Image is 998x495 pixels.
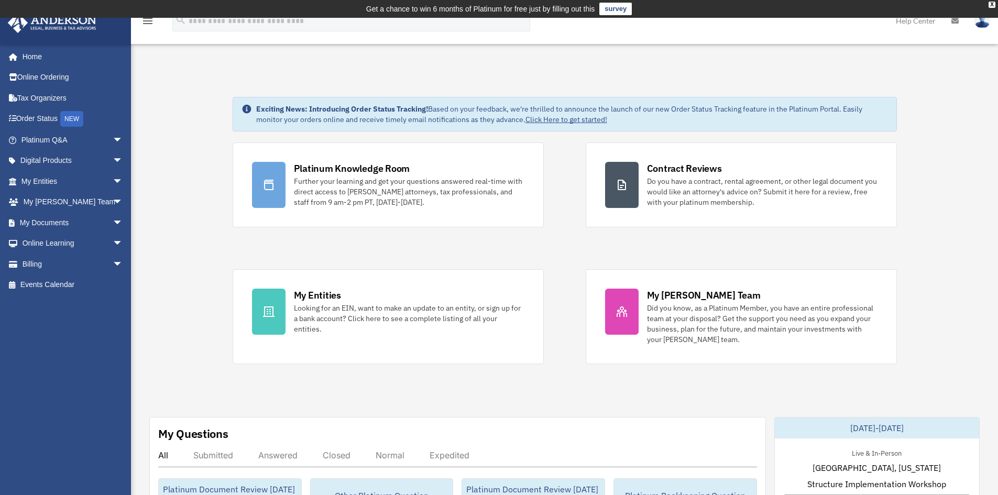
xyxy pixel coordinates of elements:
[294,289,341,302] div: My Entities
[7,233,139,254] a: Online Learningarrow_drop_down
[647,162,722,175] div: Contract Reviews
[113,233,134,255] span: arrow_drop_down
[158,426,228,442] div: My Questions
[974,13,990,28] img: User Pic
[843,447,910,458] div: Live & In-Person
[141,15,154,27] i: menu
[7,192,139,213] a: My [PERSON_NAME] Teamarrow_drop_down
[647,176,878,207] div: Do you have a contract, rental agreement, or other legal document you would like an attorney's ad...
[525,115,607,124] a: Click Here to get started!
[233,269,544,364] a: My Entities Looking for an EIN, want to make an update to an entity, or sign up for a bank accoun...
[586,142,897,227] a: Contract Reviews Do you have a contract, rental agreement, or other legal document you would like...
[366,3,595,15] div: Get a chance to win 6 months of Platinum for free just by filling out this
[258,450,298,460] div: Answered
[294,176,524,207] div: Further your learning and get your questions answered real-time with direct access to [PERSON_NAM...
[775,417,979,438] div: [DATE]-[DATE]
[7,67,139,88] a: Online Ordering
[113,150,134,172] span: arrow_drop_down
[158,450,168,460] div: All
[113,171,134,192] span: arrow_drop_down
[586,269,897,364] a: My [PERSON_NAME] Team Did you know, as a Platinum Member, you have an entire professional team at...
[647,303,878,345] div: Did you know, as a Platinum Member, you have an entire professional team at your disposal? Get th...
[430,450,469,460] div: Expedited
[294,303,524,334] div: Looking for an EIN, want to make an update to an entity, or sign up for a bank account? Click her...
[233,142,544,227] a: Platinum Knowledge Room Further your learning and get your questions answered real-time with dire...
[599,3,632,15] a: survey
[7,87,139,108] a: Tax Organizers
[323,450,350,460] div: Closed
[60,111,83,127] div: NEW
[113,254,134,275] span: arrow_drop_down
[113,212,134,234] span: arrow_drop_down
[256,104,888,125] div: Based on your feedback, we're thrilled to announce the launch of our new Order Status Tracking fe...
[193,450,233,460] div: Submitted
[647,289,761,302] div: My [PERSON_NAME] Team
[256,104,428,114] strong: Exciting News: Introducing Order Status Tracking!
[7,274,139,295] a: Events Calendar
[175,14,187,26] i: search
[7,46,134,67] a: Home
[7,212,139,233] a: My Documentsarrow_drop_down
[113,129,134,151] span: arrow_drop_down
[7,108,139,130] a: Order StatusNEW
[141,18,154,27] a: menu
[7,171,139,192] a: My Entitiesarrow_drop_down
[807,478,946,490] span: Structure Implementation Workshop
[5,13,100,33] img: Anderson Advisors Platinum Portal
[7,150,139,171] a: Digital Productsarrow_drop_down
[813,461,941,474] span: [GEOGRAPHIC_DATA], [US_STATE]
[376,450,404,460] div: Normal
[7,129,139,150] a: Platinum Q&Aarrow_drop_down
[294,162,410,175] div: Platinum Knowledge Room
[989,2,995,8] div: close
[113,192,134,213] span: arrow_drop_down
[7,254,139,274] a: Billingarrow_drop_down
